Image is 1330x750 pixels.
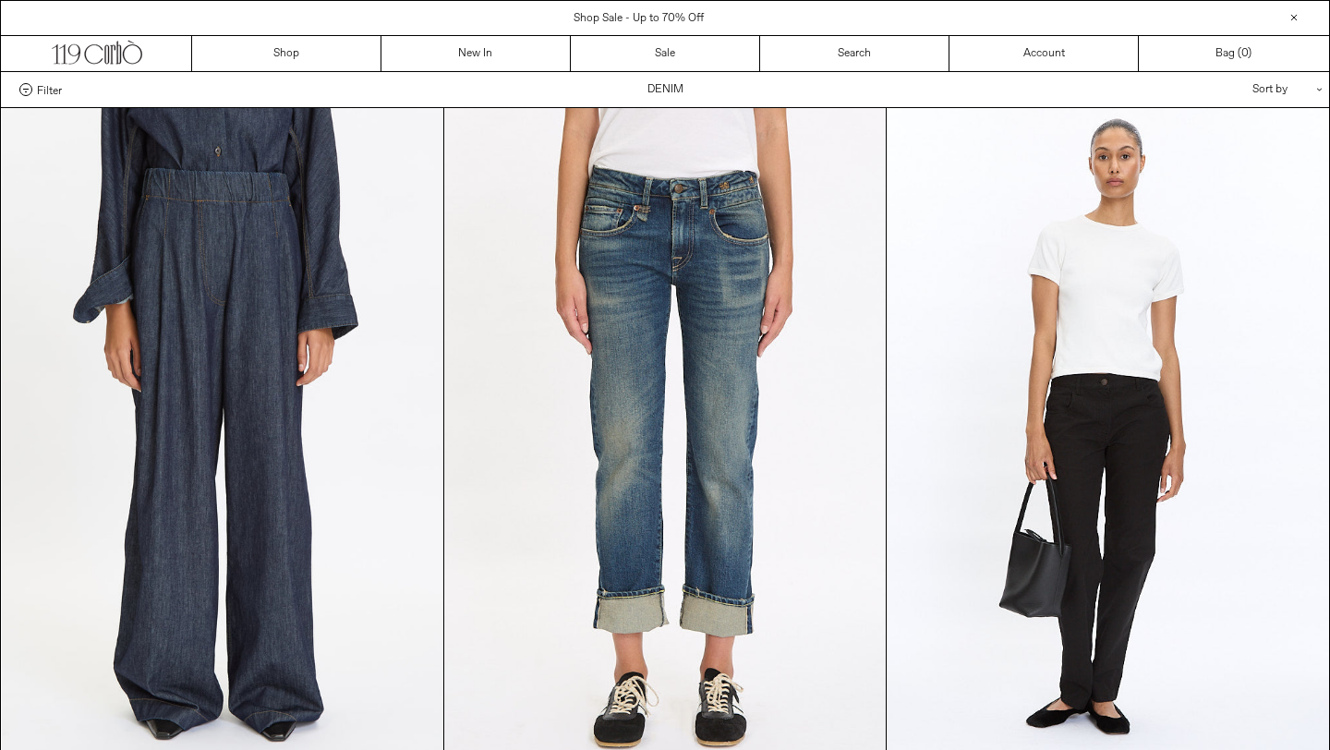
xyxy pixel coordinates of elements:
[574,11,704,26] a: Shop Sale - Up to 70% Off
[192,36,381,71] a: Shop
[1241,46,1248,61] span: 0
[949,36,1139,71] a: Account
[381,36,571,71] a: New In
[1144,72,1311,107] div: Sort by
[571,36,760,71] a: Sale
[1241,45,1251,62] span: )
[37,83,62,96] span: Filter
[1139,36,1328,71] a: Bag ()
[760,36,949,71] a: Search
